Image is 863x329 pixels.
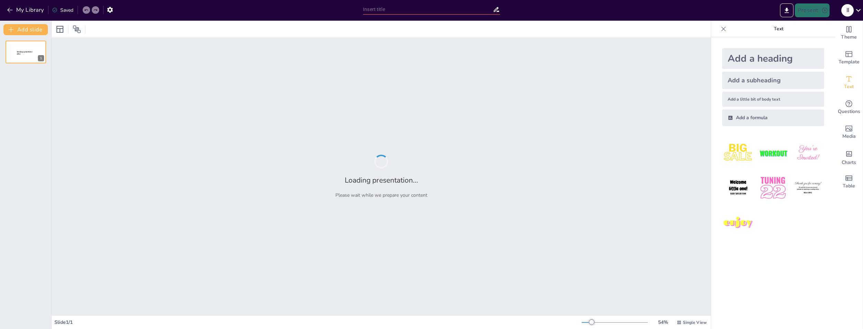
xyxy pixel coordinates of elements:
input: Insert title [363,4,493,14]
div: Change the overall theme [835,21,863,45]
img: 1.jpeg [722,137,754,169]
p: Text [729,21,828,37]
div: Add a little bit of body text [722,92,824,107]
span: Media [842,133,856,140]
span: Text [844,83,854,91]
div: Add text boxes [835,70,863,95]
span: Template [839,58,860,66]
div: Add charts and graphs [835,145,863,169]
button: Export to PowerPoint [780,3,793,17]
span: Position [73,25,81,33]
div: 54 % [655,319,671,326]
button: Add slide [3,24,48,35]
div: Sendsteps presentation editor1 [6,41,46,63]
p: Please wait while we prepare your content [335,192,427,198]
button: My Library [5,4,47,16]
img: 4.jpeg [722,172,754,204]
button: I I [841,3,854,17]
div: Add a formula [722,110,824,126]
div: 1 [38,55,44,61]
div: Get real-time input from your audience [835,95,863,120]
span: Table [843,182,855,190]
div: Add a table [835,169,863,194]
div: Layout [54,24,65,35]
div: Add images, graphics, shapes or video [835,120,863,145]
div: Add a heading [722,48,824,69]
span: Sendsteps presentation editor [17,51,32,55]
div: Slide 1 / 1 [54,319,582,326]
img: 6.jpeg [792,172,824,204]
img: 2.jpeg [757,137,789,169]
img: 7.jpeg [722,207,754,239]
div: I I [841,4,854,17]
h2: Loading presentation... [345,175,418,185]
img: 5.jpeg [757,172,789,204]
div: Add a subheading [722,72,824,89]
span: Charts [842,159,856,166]
span: Single View [683,320,707,325]
span: Theme [841,33,857,41]
button: Present [795,3,829,17]
div: Add ready made slides [835,45,863,70]
img: 3.jpeg [792,137,824,169]
div: Saved [52,7,73,13]
span: Questions [838,108,860,115]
